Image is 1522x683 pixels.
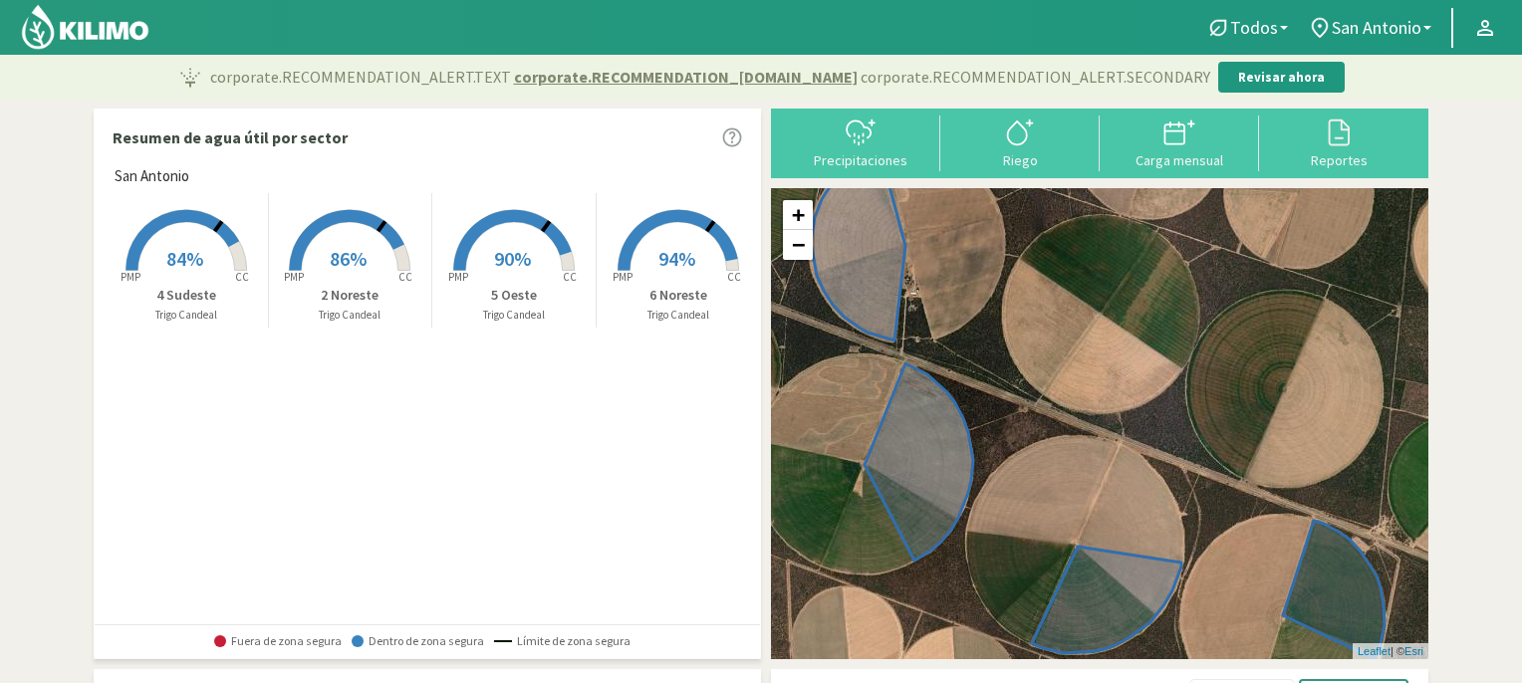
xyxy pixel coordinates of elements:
[113,125,348,149] p: Resumen de agua útil por sector
[940,115,1100,168] button: Riego
[1358,645,1391,657] a: Leaflet
[1218,62,1345,94] button: Revisar ahora
[494,634,631,648] span: Límite de zona segura
[214,634,342,648] span: Fuera de zona segura
[269,285,432,306] p: 2 Noreste
[352,634,484,648] span: Dentro de zona segura
[1404,645,1423,657] a: Esri
[1353,643,1428,660] div: | ©
[20,3,150,51] img: Kilimo
[432,307,596,324] p: Trigo Candeal
[658,246,695,271] span: 94%
[115,165,189,188] span: San Antonio
[1238,68,1325,88] p: Revisar ahora
[105,285,268,306] p: 4 Sudeste
[861,65,1210,89] span: corporate.RECOMMENDATION_ALERT.SECONDARY
[494,246,531,271] span: 90%
[563,270,577,284] tspan: CC
[1106,153,1253,167] div: Carga mensual
[727,270,741,284] tspan: CC
[210,65,1210,89] p: corporate.RECOMMENDATION_ALERT.TEXT
[1230,17,1278,38] span: Todos
[613,270,633,284] tspan: PMP
[783,200,813,230] a: Zoom in
[399,270,413,284] tspan: CC
[448,270,468,284] tspan: PMP
[597,285,761,306] p: 6 Noreste
[1265,153,1412,167] div: Reportes
[269,307,432,324] p: Trigo Candeal
[121,270,140,284] tspan: PMP
[284,270,304,284] tspan: PMP
[787,153,934,167] div: Precipitaciones
[1332,17,1421,38] span: San Antonio
[235,270,249,284] tspan: CC
[1100,115,1259,168] button: Carga mensual
[783,230,813,260] a: Zoom out
[105,307,268,324] p: Trigo Candeal
[1259,115,1418,168] button: Reportes
[946,153,1094,167] div: Riego
[597,307,761,324] p: Trigo Candeal
[432,285,596,306] p: 5 Oeste
[781,115,940,168] button: Precipitaciones
[330,246,367,271] span: 86%
[166,246,203,271] span: 84%
[514,65,858,89] span: corporate.RECOMMENDATION_[DOMAIN_NAME]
